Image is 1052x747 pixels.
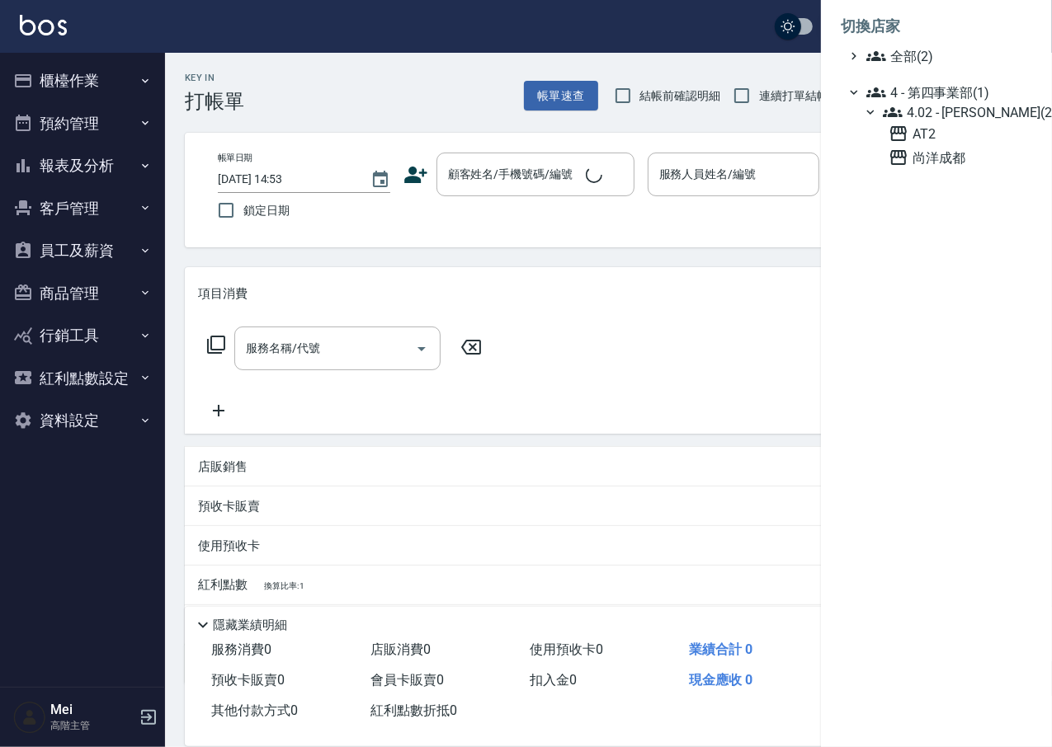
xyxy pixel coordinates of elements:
li: 切換店家 [841,7,1032,46]
span: 全部(2) [866,46,1026,66]
span: AT2 [889,124,1026,143]
span: 4.02 - [PERSON_NAME](2) [883,102,1026,122]
span: 4 - 第四事業部(1) [866,82,1026,102]
span: 尚洋成都 [889,148,1026,167]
